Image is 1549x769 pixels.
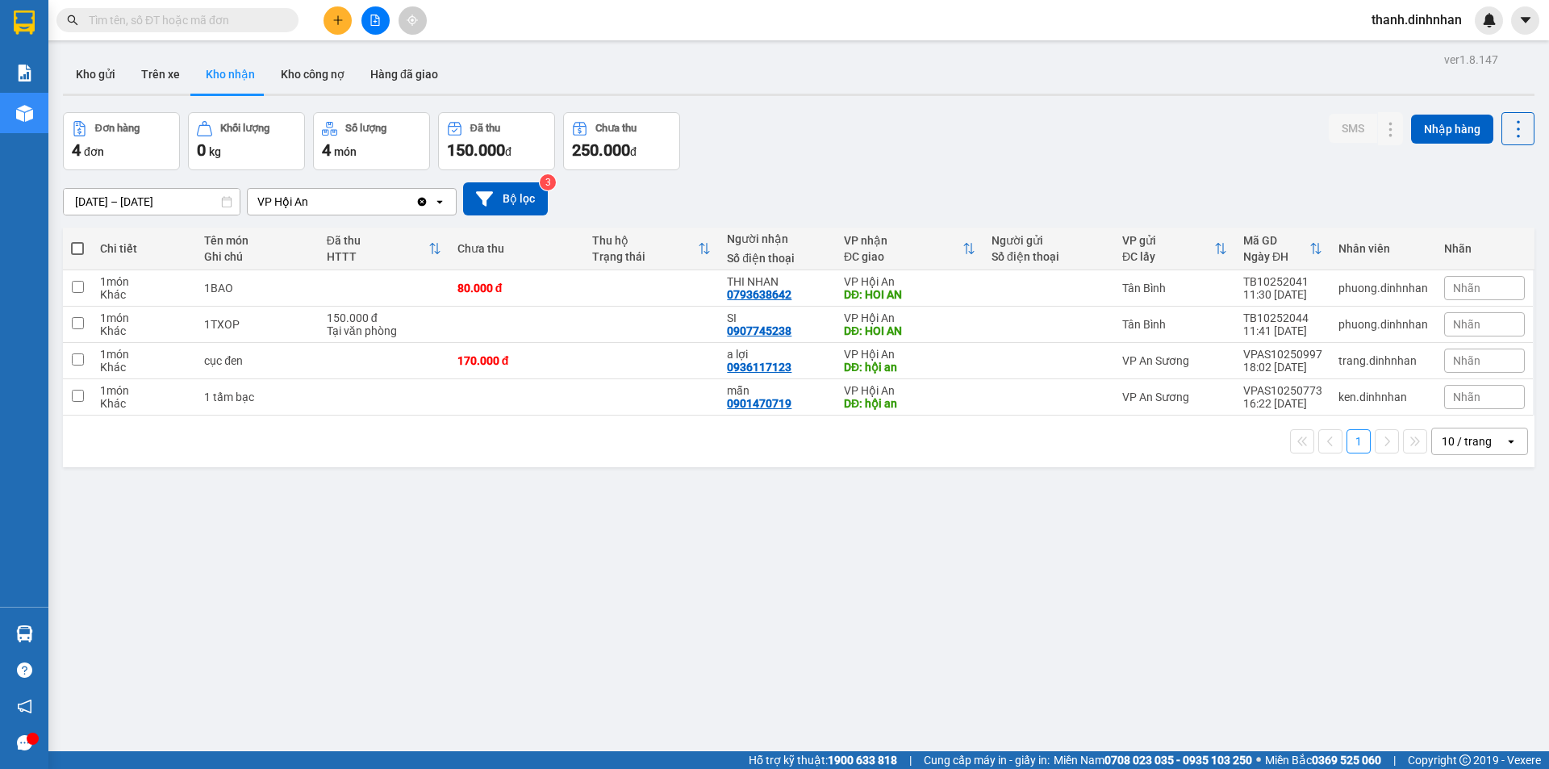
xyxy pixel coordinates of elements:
span: Cung cấp máy in - giấy in: [924,751,1050,769]
span: đ [505,145,511,158]
span: message [17,735,32,750]
div: 80.000 đ [457,282,576,295]
button: SMS [1329,114,1377,143]
span: Hỗ trợ kỹ thuật: [749,751,897,769]
img: warehouse-icon [16,105,33,122]
svg: open [433,195,446,208]
div: Đã thu [327,234,428,247]
button: Trên xe [128,55,193,94]
div: Nhãn [1444,242,1525,255]
div: VPAS10250997 [1243,348,1322,361]
svg: Clear value [415,195,428,208]
input: Selected VP Hội An. [310,194,311,210]
span: copyright [1459,754,1471,766]
div: Tại văn phòng [327,324,441,337]
button: plus [324,6,352,35]
div: VP Hội An [844,311,975,324]
span: thanh.dinhnhan [1359,10,1475,30]
span: plus [332,15,344,26]
button: Kho công nợ [268,55,357,94]
span: Miền Nam [1054,751,1252,769]
div: 150.000 đ [327,311,441,324]
div: VP nhận [844,234,962,247]
span: notification [17,699,32,714]
div: phuong.dinhnhan [1338,282,1428,295]
div: Đã thu [470,123,500,134]
div: 1BAO [204,282,311,295]
div: Chưa thu [595,123,637,134]
div: ĐC giao [844,250,962,263]
div: DĐ: hội an [844,361,975,374]
div: VP gửi [1122,234,1214,247]
div: THI NHAN [727,275,828,288]
div: VPAS10250773 [1243,384,1322,397]
div: TB10252044 [1243,311,1322,324]
span: search [67,15,78,26]
div: Tân Bình [1122,282,1227,295]
div: Khác [100,288,188,301]
span: aim [407,15,418,26]
span: Nhãn [1453,354,1480,367]
span: 4 [322,140,331,160]
div: VP Hội An [257,194,308,210]
div: a lợi [727,348,828,361]
div: Chưa thu [457,242,576,255]
div: Khác [100,324,188,337]
div: VP An Sương [1122,391,1227,403]
div: Khác [100,361,188,374]
span: Nhãn [1453,282,1480,295]
div: ken.dinhnhan [1338,391,1428,403]
div: ĐC lấy [1122,250,1214,263]
div: 11:41 [DATE] [1243,324,1322,337]
div: Thu hộ [592,234,698,247]
input: Tìm tên, số ĐT hoặc mã đơn [89,11,279,29]
span: file-add [370,15,381,26]
span: 250.000 [572,140,630,160]
button: file-add [361,6,390,35]
div: Người gửi [992,234,1106,247]
div: Khối lượng [220,123,269,134]
div: Số điện thoại [992,250,1106,263]
div: phuong.dinhnhan [1338,318,1428,331]
span: ⚪️ [1256,757,1261,763]
th: Toggle SortBy [1114,228,1235,270]
div: 1 món [100,384,188,397]
th: Toggle SortBy [319,228,449,270]
button: Kho nhận [193,55,268,94]
div: HTTT [327,250,428,263]
div: trang.dinhnhan [1338,354,1428,367]
div: 10 / trang [1442,433,1492,449]
div: Ghi chú [204,250,311,263]
div: cục đen [204,354,311,367]
button: Nhập hàng [1411,115,1493,144]
span: đ [630,145,637,158]
div: VP Hội An [844,384,975,397]
span: Miền Bắc [1265,751,1381,769]
button: Bộ lọc [463,182,548,215]
div: 0936117123 [727,361,791,374]
button: Kho gửi [63,55,128,94]
span: question-circle [17,662,32,678]
input: Select a date range. [64,189,240,215]
div: Ngày ĐH [1243,250,1309,263]
strong: 0708 023 035 - 0935 103 250 [1104,754,1252,767]
th: Toggle SortBy [584,228,719,270]
sup: 3 [540,174,556,190]
div: 18:02 [DATE] [1243,361,1322,374]
div: Nhân viên [1338,242,1428,255]
span: kg [209,145,221,158]
div: TB10252041 [1243,275,1322,288]
button: Hàng đã giao [357,55,451,94]
div: Trạng thái [592,250,698,263]
div: DĐ: hội an [844,397,975,410]
strong: 1900 633 818 [828,754,897,767]
div: Người nhận [727,232,828,245]
div: 170.000 đ [457,354,576,367]
div: SI [727,311,828,324]
img: solution-icon [16,65,33,81]
div: Chi tiết [100,242,188,255]
div: 0901470719 [727,397,791,410]
th: Toggle SortBy [1235,228,1330,270]
span: 4 [72,140,81,160]
div: 0793638642 [727,288,791,301]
